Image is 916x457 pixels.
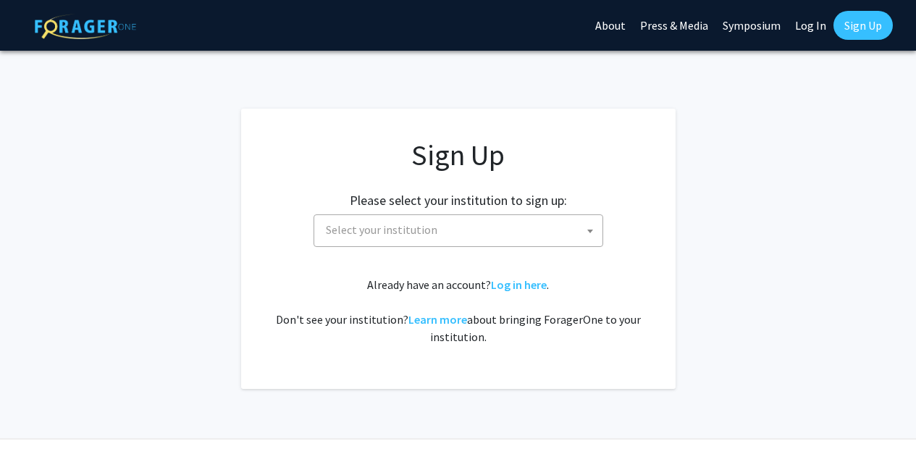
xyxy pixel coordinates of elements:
span: Select your institution [326,222,437,237]
a: Learn more about bringing ForagerOne to your institution [408,312,467,327]
h2: Please select your institution to sign up: [350,193,567,209]
a: Log in here [491,277,547,292]
a: Sign Up [833,11,893,40]
img: ForagerOne Logo [35,14,136,39]
span: Select your institution [314,214,603,247]
span: Select your institution [320,215,602,245]
div: Already have an account? . Don't see your institution? about bringing ForagerOne to your institut... [270,276,647,345]
h1: Sign Up [270,138,647,172]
